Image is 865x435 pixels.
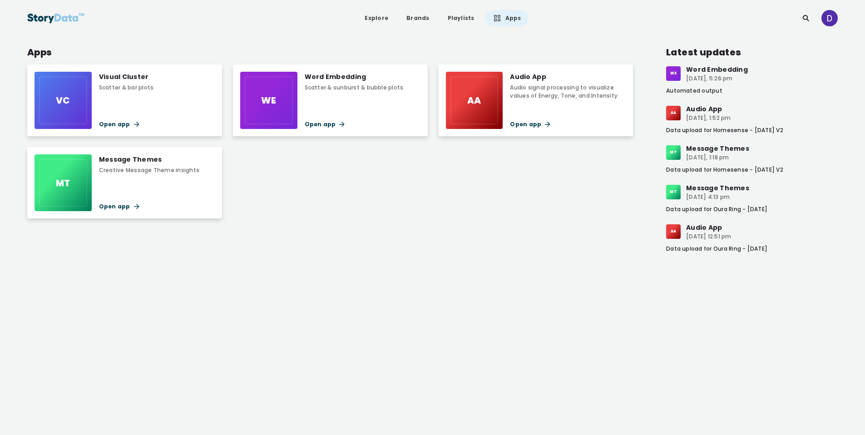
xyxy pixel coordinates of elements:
div: Automated output [666,87,838,95]
div: Scatter & bar plots [99,84,154,92]
div: Word Embedding [305,72,404,82]
div: Scatter & sunburst & bubble plots [305,84,404,92]
div: Open app [510,120,626,129]
div: MT [666,185,681,199]
div: Creative Message Theme insights [99,166,199,174]
div: AA [666,224,681,239]
div: Message Themes [99,154,199,164]
div: [DATE], 1:52 pm [686,114,731,122]
div: Open app [99,202,199,211]
div: Open app [305,120,404,129]
img: ACg8ocKzwPDiA-G5ZA1Mflw8LOlJAqwuiocHy5HQ8yAWPW50gy9RiA=s96-c [821,10,838,26]
div: Latest updates [666,45,838,59]
div: Open app [99,120,154,129]
div: Message Themes [686,143,749,153]
div: [DATE], 1:18 pm [686,153,749,162]
div: Message Themes [686,183,749,193]
a: Brands [399,10,436,26]
div: Data upload for Oura Ring - [DATE] [666,205,838,213]
div: Audio App [686,104,731,114]
div: Apps [27,45,636,59]
div: Word Embedding [686,64,748,74]
div: Audio signal processing to visualize values of Energy, Tone, and Intensity [510,84,626,100]
a: Apps [485,10,529,26]
div: MT [39,159,87,207]
div: WE [245,76,293,124]
a: Playlists [440,10,482,26]
div: MT [666,145,681,160]
div: Data upload for Oura Ring - [DATE] [666,245,838,253]
div: Visual Cluster [99,72,154,82]
div: Audio App [686,222,732,232]
div: [DATE] 4:13 pm [686,193,749,201]
div: WE [666,66,681,81]
div: [DATE], 5:26 pm [686,74,748,83]
div: [DATE] 12:51 pm [686,232,732,241]
img: StoryData Logo [27,10,84,26]
div: Data upload for Homesense - [DATE] V2 [666,166,838,174]
div: AA [666,106,681,120]
div: Data upload for Homesense - [DATE] V2 [666,126,838,134]
div: VC [39,76,87,124]
a: Explore [357,10,395,26]
div: AA [450,76,499,124]
div: Audio App [510,72,626,82]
